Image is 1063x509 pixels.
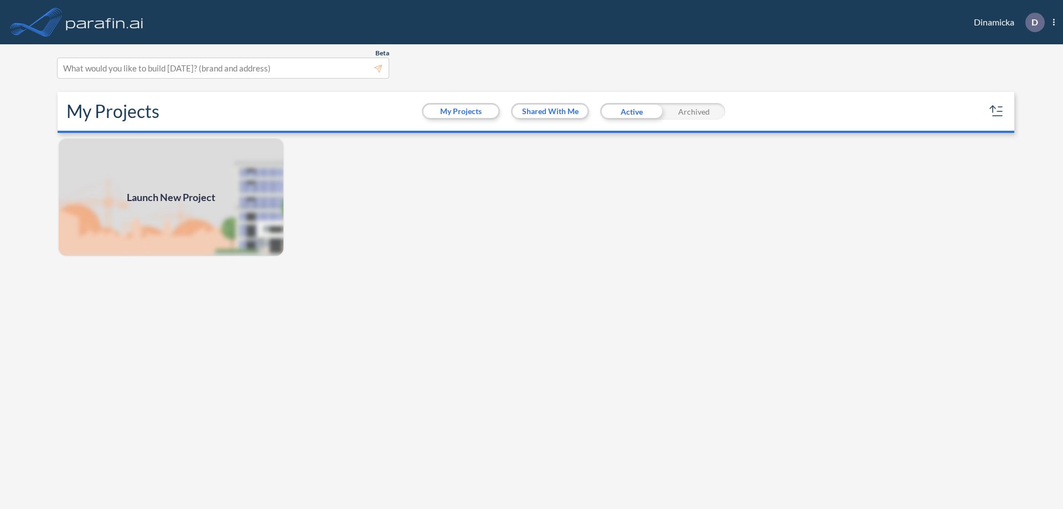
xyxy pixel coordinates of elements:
[663,103,725,120] div: Archived
[424,105,498,118] button: My Projects
[64,11,146,33] img: logo
[1031,17,1038,27] p: D
[988,102,1005,120] button: sort
[375,49,389,58] span: Beta
[127,190,215,205] span: Launch New Project
[58,137,285,257] a: Launch New Project
[957,13,1055,32] div: Dinamicka
[58,137,285,257] img: add
[600,103,663,120] div: Active
[513,105,587,118] button: Shared With Me
[66,101,159,122] h2: My Projects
